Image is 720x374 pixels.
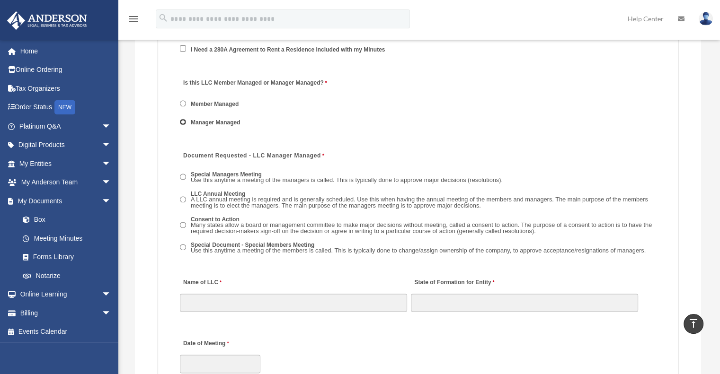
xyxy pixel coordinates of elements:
span: arrow_drop_down [102,117,121,136]
a: My Anderson Teamarrow_drop_down [7,173,125,192]
img: User Pic [699,12,713,26]
label: State of Formation for Entity [411,276,497,289]
a: vertical_align_top [684,314,703,334]
span: Use this anytime a meeting of the members is called. This is typically done to change/assign owne... [191,247,646,254]
a: menu [128,17,139,25]
span: A LLC annual meeting is required and is generally scheduled. Use this when having the annual meet... [191,196,648,209]
a: Online Ordering [7,61,125,79]
a: Order StatusNEW [7,98,125,117]
a: Meeting Minutes [13,229,121,248]
label: Manager Managed [188,118,244,127]
span: arrow_drop_down [102,136,121,155]
label: Special Document - Special Members Meeting [188,241,649,255]
label: Is this LLC Member Managed or Manager Managed? [180,77,329,90]
a: Box [13,210,125,229]
a: Notarize [13,266,125,285]
span: arrow_drop_down [102,191,121,211]
label: Name of LLC [180,276,224,289]
a: Home [7,42,125,61]
a: Events Calendar [7,322,125,341]
span: Use this anytime a meeting of the managers is called. This is typically done to approve major dec... [191,176,503,183]
span: Many states allow a board or management committee to make major decisions without meeting, called... [191,221,652,235]
label: Consent to Action [188,216,657,236]
span: arrow_drop_down [102,285,121,304]
span: arrow_drop_down [102,154,121,174]
i: vertical_align_top [688,318,699,329]
i: search [158,13,169,23]
span: Document Requested - LLC Manager Managed [183,152,321,159]
a: Tax Organizers [7,79,125,98]
i: menu [128,13,139,25]
a: Billingarrow_drop_down [7,304,125,322]
div: NEW [54,100,75,114]
a: Digital Productsarrow_drop_down [7,136,125,155]
label: Member Managed [188,100,242,109]
label: Special Managers Meeting [188,170,506,185]
a: My Entitiesarrow_drop_down [7,154,125,173]
span: arrow_drop_down [102,304,121,323]
a: Platinum Q&Aarrow_drop_down [7,117,125,136]
label: Date of Meeting [180,338,270,350]
img: Anderson Advisors Platinum Portal [4,11,90,30]
a: Forms Library [13,248,125,267]
a: My Documentsarrow_drop_down [7,191,125,210]
label: LLC Annual Meeting [188,190,657,211]
a: Online Learningarrow_drop_down [7,285,125,304]
span: arrow_drop_down [102,173,121,192]
label: I Need a 280A Agreement to Rent a Residence Included with my Minutes [188,45,389,54]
